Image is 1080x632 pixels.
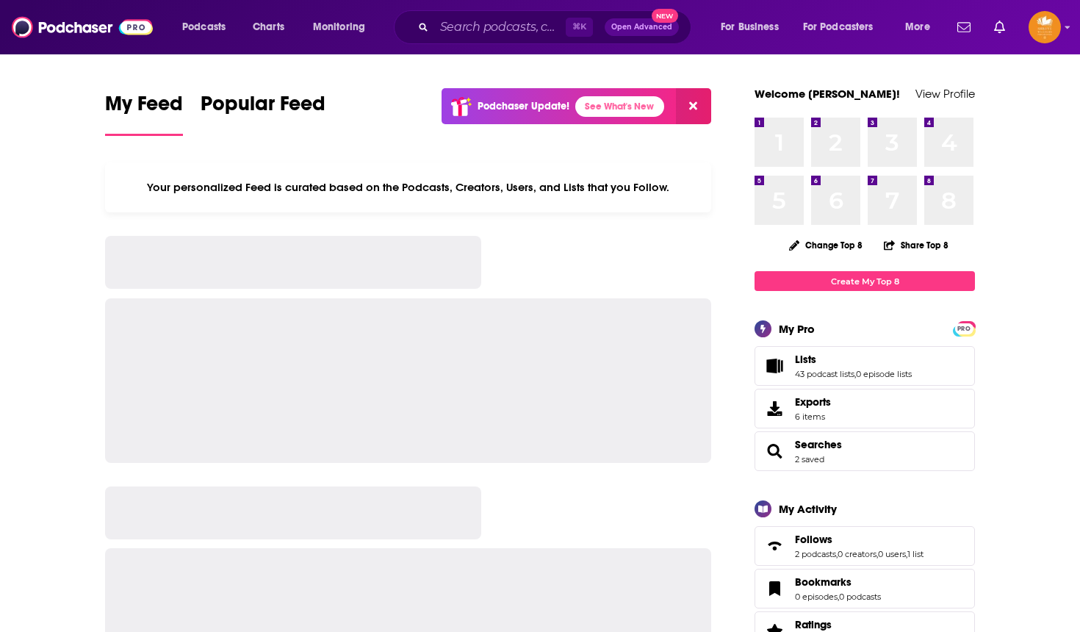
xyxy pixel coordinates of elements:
button: open menu [172,15,245,39]
span: Searches [755,431,975,471]
a: 1 list [907,549,924,559]
span: 6 items [795,412,831,422]
span: Charts [253,17,284,37]
span: More [905,17,930,37]
span: Exports [795,395,831,409]
a: Bookmarks [760,578,789,599]
span: For Podcasters [803,17,874,37]
span: , [838,592,839,602]
span: My Feed [105,91,183,125]
a: Show notifications dropdown [951,15,976,40]
span: , [854,369,856,379]
a: 43 podcast lists [795,369,854,379]
input: Search podcasts, credits, & more... [434,15,566,39]
a: 0 users [878,549,906,559]
a: Lists [795,353,912,366]
span: Bookmarks [755,569,975,608]
span: Follows [795,533,832,546]
a: Show notifications dropdown [988,15,1011,40]
span: Podcasts [182,17,226,37]
a: Lists [760,356,789,376]
span: Lists [755,346,975,386]
button: open menu [303,15,384,39]
a: 0 podcasts [839,592,881,602]
a: 0 creators [838,549,876,559]
a: Create My Top 8 [755,271,975,291]
div: Search podcasts, credits, & more... [408,10,705,44]
div: My Pro [779,322,815,336]
a: View Profile [915,87,975,101]
a: Searches [795,438,842,451]
a: My Feed [105,91,183,136]
button: open menu [793,15,895,39]
span: , [836,549,838,559]
a: Follows [795,533,924,546]
img: Podchaser - Follow, Share and Rate Podcasts [12,13,153,41]
div: My Activity [779,502,837,516]
span: ⌘ K [566,18,593,37]
button: Share Top 8 [883,231,949,259]
a: Bookmarks [795,575,881,589]
div: Your personalized Feed is curated based on the Podcasts, Creators, Users, and Lists that you Follow. [105,162,711,212]
button: open menu [710,15,797,39]
span: Follows [755,526,975,566]
a: PRO [955,323,973,334]
span: New [652,9,678,23]
a: Popular Feed [201,91,325,136]
span: Exports [760,398,789,419]
span: Popular Feed [201,91,325,125]
span: Logged in as ShreveWilliams [1029,11,1061,43]
span: , [906,549,907,559]
button: open menu [895,15,948,39]
a: See What's New [575,96,664,117]
span: , [876,549,878,559]
a: 0 episode lists [856,369,912,379]
a: Exports [755,389,975,428]
img: User Profile [1029,11,1061,43]
a: Welcome [PERSON_NAME]! [755,87,900,101]
span: Open Advanced [611,24,672,31]
a: 2 podcasts [795,549,836,559]
a: Searches [760,441,789,462]
span: Monitoring [313,17,365,37]
button: Show profile menu [1029,11,1061,43]
p: Podchaser Update! [478,100,569,112]
a: Ratings [795,618,881,631]
span: Bookmarks [795,575,852,589]
button: Change Top 8 [780,236,871,254]
a: 0 episodes [795,592,838,602]
a: Follows [760,536,789,556]
span: Ratings [795,618,832,631]
span: For Business [721,17,779,37]
a: 2 saved [795,454,824,464]
span: Lists [795,353,816,366]
a: Charts [243,15,293,39]
button: Open AdvancedNew [605,18,679,36]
